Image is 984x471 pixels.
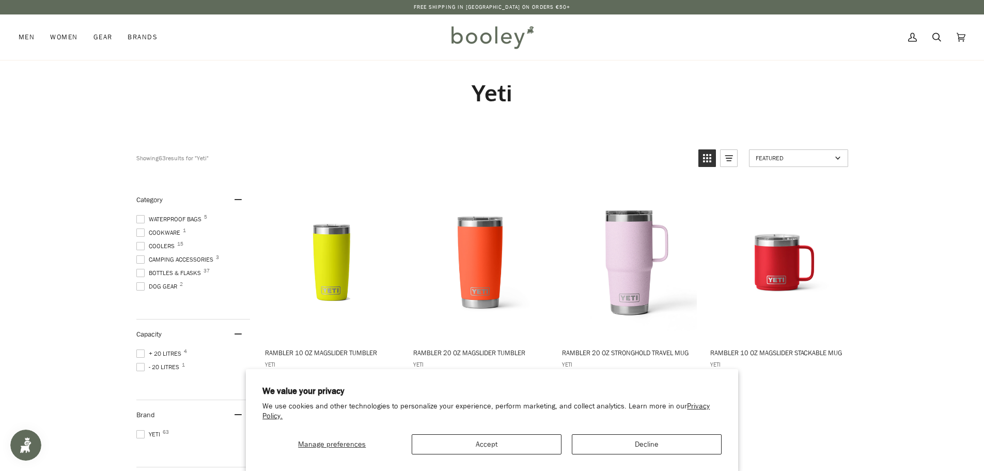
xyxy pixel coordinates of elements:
[42,14,85,60] a: Women
[447,22,537,52] img: Booley
[136,228,183,237] span: Cookware
[262,402,722,421] p: We use cookies and other technologies to personalize your experience, perform marketing, and coll...
[180,282,183,287] span: 2
[19,14,42,60] a: Men
[184,349,187,354] span: 4
[136,255,216,264] span: Camping Accessories
[183,228,186,233] span: 1
[136,410,155,420] span: Brand
[216,255,219,260] span: 3
[412,185,549,386] a: Rambler 20 oz MagSlider Tumbler
[756,154,832,162] span: Featured
[262,434,401,454] button: Manage preferences
[720,149,738,167] a: View list mode
[136,215,205,224] span: Waterproof Bags
[710,360,844,369] span: YETI
[120,14,165,60] a: Brands
[412,434,561,454] button: Accept
[263,185,400,386] a: Rambler 10 oz MagSlider Tumbler
[413,348,547,357] span: Rambler 20 oz MagSlider Tumbler
[182,362,185,368] span: 1
[163,430,169,435] span: 63
[710,348,844,357] span: Rambler 10 oz MagSlider Stackable Mug
[560,194,697,331] img: Yeti Rambler 20 oz StrongHold Travel Mug Cherry Blossom - Booley Galway
[19,32,35,42] span: Men
[204,268,210,274] span: 37
[136,268,204,278] span: Bottles & Flasks
[562,348,696,357] span: Rambler 20 oz StrongHold Travel Mug
[298,439,366,449] span: Manage preferences
[562,360,696,369] span: YETI
[93,32,113,42] span: Gear
[265,360,399,369] span: YETI
[414,3,571,11] p: Free Shipping in [GEOGRAPHIC_DATA] on Orders €50+
[86,14,120,60] a: Gear
[159,154,166,162] b: 63
[709,194,846,331] img: Yeti Rambler 10 oz Mug Rescue Red - Booley Galway
[136,329,162,339] span: Capacity
[50,32,77,42] span: Women
[136,195,163,205] span: Category
[136,349,184,358] span: + 20 Litres
[136,79,848,107] h1: Yeti
[572,434,722,454] button: Decline
[265,348,399,357] span: Rambler 10 oz MagSlider Tumbler
[698,149,716,167] a: View grid mode
[136,241,178,251] span: Coolers
[263,194,400,331] img: Yeti Rambler 10 oz MagSlider Tumbler Firefly Yellow - Booley Galway
[412,194,549,331] img: Yeti Rambler 20 oz MagSlider Tumbler Papaya - Booley Galway
[560,185,697,386] a: Rambler 20 oz StrongHold Travel Mug
[177,241,183,247] span: 15
[136,362,182,372] span: - 20 Litres
[262,386,722,397] h2: We value your privacy
[413,360,547,369] span: YETI
[709,185,846,386] a: Rambler 10 oz MagSlider Stackable Mug
[128,32,158,42] span: Brands
[136,149,691,167] div: Showing results for "Yeti"
[262,401,710,421] a: Privacy Policy.
[136,430,163,439] span: YETI
[749,149,848,167] a: Sort options
[136,282,180,291] span: Dog Gear
[204,215,207,220] span: 5
[10,430,41,461] iframe: Button to open loyalty program pop-up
